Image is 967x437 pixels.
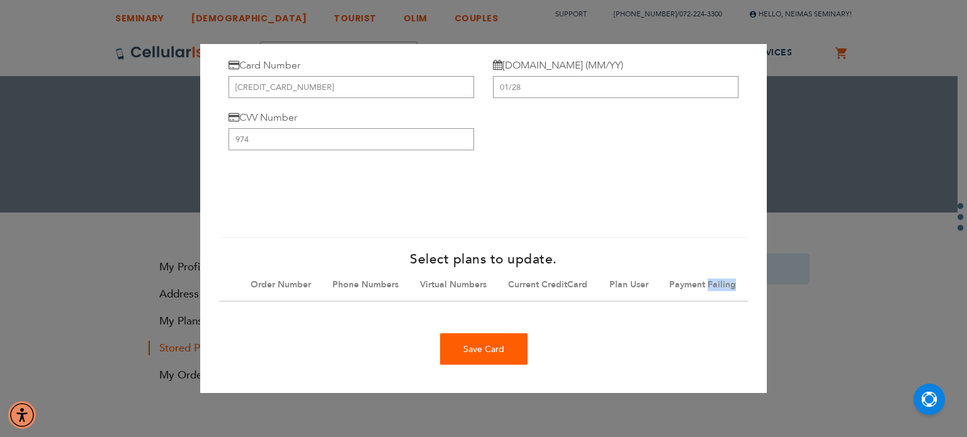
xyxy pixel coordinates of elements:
div: Save Card [440,333,528,365]
label: CVV Number [229,111,297,124]
th: Order Number [241,269,323,301]
iframe: reCAPTCHA [229,166,420,215]
label: Card Number [229,58,300,72]
th: Payment Failing [660,269,748,301]
th: Virtual Numbers [410,269,499,301]
div: Accessibility Menu [8,401,36,429]
th: Plan User [600,269,660,301]
h4: Select plans to update. [219,250,748,269]
th: Current CreditCard [499,269,600,301]
th: Phone Numbers [323,269,410,301]
label: [DOMAIN_NAME] (MM/YY) [493,58,623,72]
